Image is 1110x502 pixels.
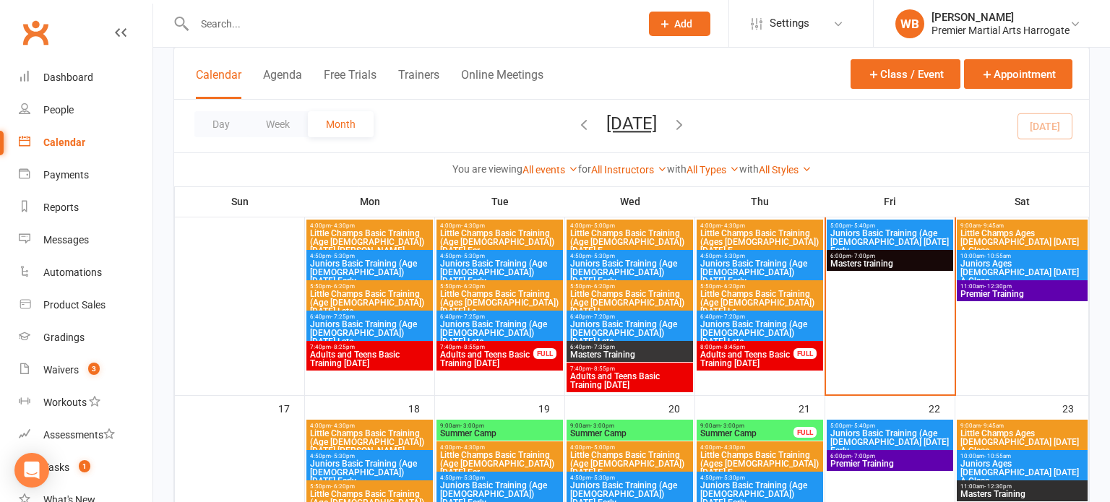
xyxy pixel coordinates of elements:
span: 6:40pm [569,313,690,320]
span: - 4:30pm [721,222,745,229]
span: Juniors Basic Training (Age [DEMOGRAPHIC_DATA]) [DATE] Late [700,320,820,346]
span: - 9:45am [981,222,1004,229]
div: 21 [799,396,825,420]
div: Waivers [43,364,79,376]
span: - 6:20pm [721,283,745,290]
span: - 4:30pm [461,222,485,229]
span: - 6:20pm [461,283,485,290]
th: Thu [695,186,825,217]
span: 5:00pm [830,423,950,429]
span: 6:40pm [569,344,690,350]
div: FULL [793,427,817,438]
span: Juniors Basic Training (Age [DEMOGRAPHIC_DATA]) [DATE] Early [309,459,430,485]
span: 4:50pm [569,253,690,259]
span: 5:50pm [309,283,430,290]
div: 22 [929,396,955,420]
span: - 4:30pm [721,444,745,451]
a: Tasks 1 [19,451,152,484]
div: Messages [43,234,89,246]
span: - 10:55am [984,453,1011,459]
span: 4:50pm [700,253,820,259]
span: - 4:30pm [331,423,355,429]
span: - 4:30pm [461,444,485,451]
span: - 5:30pm [461,253,485,259]
div: Reports [43,202,79,213]
span: 4:00pm [700,444,820,451]
span: - 9:45am [981,423,1004,429]
a: Assessments [19,419,152,451]
span: - 5:00pm [591,444,615,451]
a: Dashboard [19,61,152,94]
a: Product Sales [19,289,152,321]
button: Add [649,12,710,36]
a: All Types [687,164,739,176]
input: Search... [190,14,630,34]
span: 7:40pm [439,344,534,350]
span: 6:00pm [830,253,950,259]
button: Calendar [196,68,241,99]
span: 4:00pm [439,444,560,451]
a: Payments [19,159,152,191]
span: 4:50pm [309,253,430,259]
span: Juniors Basic Training (Age [DEMOGRAPHIC_DATA] [DATE] Early [830,429,950,455]
span: Little Champs Basic Training (Age [DEMOGRAPHIC_DATA]) [DATE] Ear... [439,451,560,477]
button: Free Trials [324,68,377,99]
span: - 7:35pm [591,344,615,350]
button: Class / Event [851,59,960,89]
span: Juniors Basic Training (Age [DEMOGRAPHIC_DATA]) [DATE] Early [439,259,560,285]
span: Little Champs Basic Training (Ages [DEMOGRAPHIC_DATA]) [DATE] E... [700,229,820,255]
span: - 5:30pm [331,253,355,259]
th: Fri [825,186,955,217]
span: Masters Training [569,350,690,359]
strong: with [667,163,687,175]
span: Adults and Teens Basic Training [DATE] [309,350,430,368]
a: People [19,94,152,126]
span: Little Champs Basic Training (Age [DEMOGRAPHIC_DATA]) [DATE] E... [569,229,690,255]
span: Juniors Basic Training (Age [DEMOGRAPHIC_DATA]) [DATE] Late [569,320,690,346]
button: Month [308,111,374,137]
span: - 12:30pm [984,483,1012,490]
span: 10:00am [960,253,1085,259]
div: 18 [408,396,434,420]
a: Clubworx [17,14,53,51]
th: Mon [305,186,435,217]
a: Workouts [19,386,152,419]
span: 9:00am [439,423,560,429]
span: Little Champs Basic Training (Age [DEMOGRAPHIC_DATA]) [DATE] La... [700,290,820,316]
span: - 5:30pm [721,475,745,481]
strong: with [739,163,759,175]
span: Adults and Teens Basic Training [DATE] [439,350,534,368]
div: Product Sales [43,299,106,311]
span: - 5:30pm [591,475,615,481]
th: Wed [565,186,695,217]
div: Assessments [43,429,115,441]
span: 4:50pm [700,475,820,481]
span: 5:50pm [439,283,560,290]
span: Summer Camp [439,429,560,438]
button: Appointment [964,59,1072,89]
span: 11:00am [960,283,1085,290]
span: Little Champs Basic Training (Ages [DEMOGRAPHIC_DATA]) [DATE] E... [700,451,820,477]
span: 4:00pm [439,222,560,229]
span: Little Champs Basic Training (Age [DEMOGRAPHIC_DATA]) [DATE] [PERSON_NAME]... [309,229,430,255]
span: Juniors Basic Training (Age [DEMOGRAPHIC_DATA]) [DATE] Early [309,259,430,285]
span: 9:00am [569,423,690,429]
span: 9:00am [960,423,1085,429]
span: - 12:30pm [984,283,1012,290]
span: 5:00pm [830,222,950,229]
div: 20 [668,396,694,420]
span: - 5:30pm [331,453,355,459]
span: - 5:00pm [591,222,615,229]
span: 4:00pm [700,222,820,229]
div: Open Intercom Messenger [14,453,49,488]
span: - 7:20pm [721,313,745,320]
a: Calendar [19,126,152,159]
span: - 8:55pm [591,365,615,372]
span: Adults and Teens Basic Training [DATE] [569,372,690,389]
span: Adults and Teens Basic Training [DATE] [700,350,794,368]
span: Little Champs Ages [DEMOGRAPHIC_DATA] [DATE] A Class [960,229,1085,255]
span: Summer Camp [569,429,690,438]
span: Little Champs Basic Training (Age [DEMOGRAPHIC_DATA]) [DATE] E... [569,451,690,477]
a: Messages [19,224,152,256]
span: 11:00am [960,483,1085,490]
